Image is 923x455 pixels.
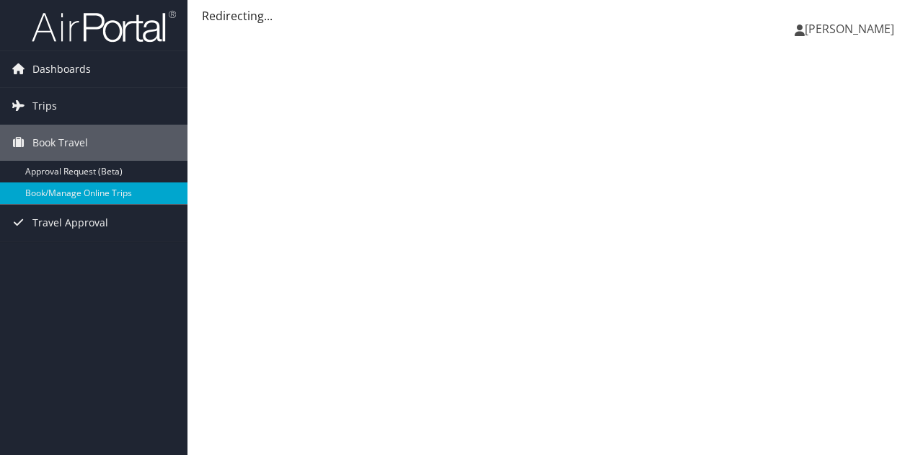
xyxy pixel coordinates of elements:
span: Dashboards [32,51,91,87]
span: Trips [32,88,57,124]
a: [PERSON_NAME] [795,7,909,50]
span: [PERSON_NAME] [805,21,894,37]
img: airportal-logo.png [32,9,176,43]
span: Book Travel [32,125,88,161]
span: Travel Approval [32,205,108,241]
div: Redirecting... [202,7,909,25]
